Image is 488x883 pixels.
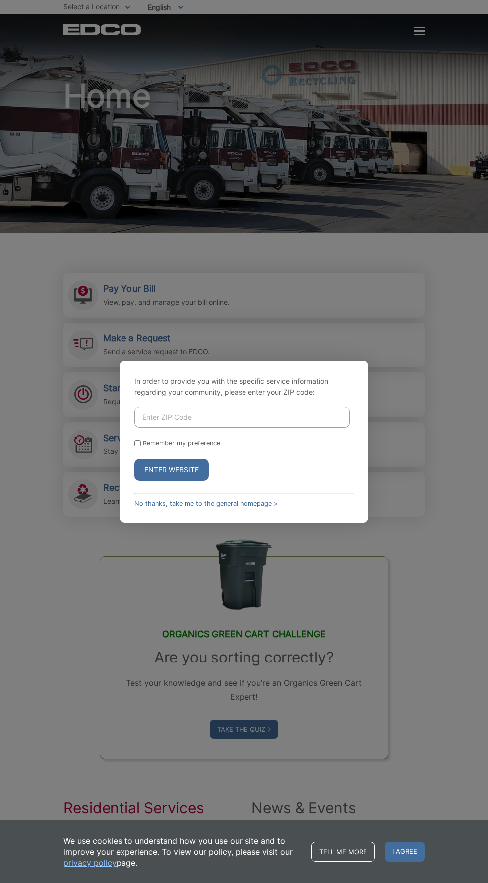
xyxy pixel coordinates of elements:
input: Enter ZIP Code [134,407,350,428]
p: In order to provide you with the specific service information regarding your community, please en... [134,376,354,398]
p: We use cookies to understand how you use our site and to improve your experience. To view our pol... [63,835,301,868]
label: Remember my preference [143,440,220,447]
span: I agree [385,842,425,862]
a: privacy policy [63,857,117,868]
a: No thanks, take me to the general homepage > [134,500,278,507]
a: Tell me more [311,842,375,862]
button: Enter Website [134,459,209,481]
